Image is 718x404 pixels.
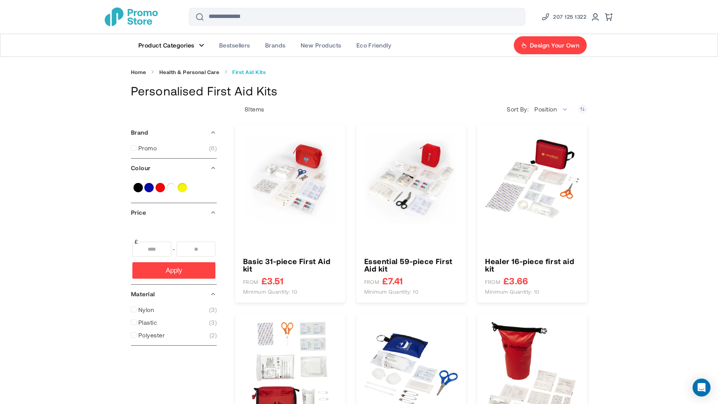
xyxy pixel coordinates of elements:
[301,42,341,49] span: New Products
[349,34,399,56] a: Eco Friendly
[382,276,403,285] span: £7.41
[159,69,220,76] a: Health & Personal Care
[131,34,212,56] a: Product Categories
[693,379,711,397] div: Open Intercom Messenger
[191,8,209,26] button: Search
[131,123,217,142] div: Brand
[138,306,154,313] span: Nylon
[530,102,572,117] span: Position
[131,331,217,339] a: Polyester 2
[105,7,158,26] a: store logo
[178,183,187,192] a: Yellow
[258,34,293,56] a: Brands
[356,42,392,49] span: Eco Friendly
[513,36,587,55] a: Design Your Own
[243,132,337,226] img: Basic 31-piece First Aid kit
[171,242,177,257] span: -
[485,132,579,226] img: Healer 16-piece first aid kit
[503,276,528,285] span: £3.66
[212,34,258,56] a: Bestsellers
[243,279,258,285] span: FROM
[485,257,579,272] a: Healer 16-piece first aid kit
[131,285,217,303] div: Material
[138,144,157,152] span: Promo
[138,42,194,49] span: Product Categories
[131,306,217,313] a: Nylon 3
[245,105,248,113] span: 8
[364,132,458,226] img: Essential 59-piece First Aid kit
[131,83,587,99] h1: Personalised First Aid Kits
[166,183,176,192] a: White
[131,69,146,76] a: Home
[209,306,217,313] span: 3
[138,319,157,326] span: Plastic
[131,144,217,152] a: Promo 6
[293,34,349,56] a: New Products
[232,69,266,76] strong: First Aid Kits
[138,331,165,339] span: Polyester
[364,257,458,272] a: Essential 59-piece First Aid kit
[243,288,298,295] span: Minimum quantity: 10
[105,7,158,26] img: Promotional Merchandise
[507,105,530,113] label: Sort By
[219,42,250,49] span: Bestsellers
[132,242,171,257] input: From
[534,105,557,113] span: Position
[134,183,143,192] a: Black
[177,242,215,257] input: To
[131,203,217,222] div: Price
[131,159,217,177] div: Colour
[530,42,579,49] span: Design Your Own
[485,288,540,295] span: Minimum quantity: 10
[132,262,215,279] button: Apply
[156,183,165,192] a: Red
[541,12,586,21] a: Phone
[235,105,264,113] p: Items
[364,279,380,285] span: FROM
[134,238,139,245] span: £
[261,276,283,285] span: £3.51
[209,144,217,152] span: 6
[553,12,586,21] span: 207 125 1322
[209,331,217,339] span: 2
[578,104,587,114] a: Set Descending Direction
[131,319,217,326] a: Plastic 3
[485,279,500,285] span: FROM
[144,183,154,192] a: Blue
[209,319,217,326] span: 3
[364,288,419,295] span: Minimum quantity: 10
[243,257,337,272] a: Basic 31-piece First Aid kit
[265,42,286,49] span: Brands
